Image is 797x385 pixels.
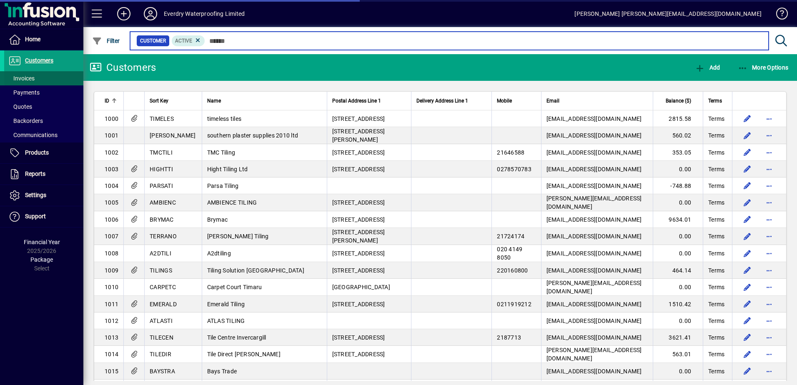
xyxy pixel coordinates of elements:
span: Tiling Solution [GEOGRAPHIC_DATA] [207,267,304,274]
button: More options [762,129,776,142]
span: [EMAIL_ADDRESS][DOMAIN_NAME] [546,166,642,172]
span: Name [207,96,221,105]
span: Add [695,64,720,71]
span: [STREET_ADDRESS] [332,250,385,257]
span: 21646588 [497,149,524,156]
span: 220160800 [497,267,528,274]
button: Edit [741,264,754,277]
button: Edit [741,347,754,361]
span: TILEDIR [150,351,171,357]
a: Products [4,142,83,163]
span: [GEOGRAPHIC_DATA] [332,284,390,290]
button: More options [762,179,776,192]
span: Terms [708,148,724,157]
span: [PERSON_NAME] [150,132,195,139]
div: ID [105,96,118,105]
td: -748.88 [653,177,703,194]
button: Edit [741,230,754,243]
span: 1009 [105,267,118,274]
span: 2187713 [497,334,521,341]
span: ID [105,96,109,105]
span: [EMAIL_ADDRESS][DOMAIN_NAME] [546,267,642,274]
span: Sort Key [150,96,168,105]
span: 0211919212 [497,301,531,307]
button: Edit [741,196,754,209]
span: 1005 [105,199,118,206]
span: Postal Address Line 1 [332,96,381,105]
a: Quotes [4,100,83,114]
td: 0.00 [653,363,703,380]
span: [EMAIL_ADDRESS][DOMAIN_NAME] [546,368,642,375]
span: timeless tiles [207,115,242,122]
span: [STREET_ADDRESS] [332,267,385,274]
span: Emerald Tiling [207,301,245,307]
span: [EMAIL_ADDRESS][DOMAIN_NAME] [546,115,642,122]
span: Terms [708,198,724,207]
div: Everdry Waterproofing Limited [164,7,245,20]
span: Bays Trade [207,368,237,375]
span: Terms [708,367,724,375]
span: 1011 [105,301,118,307]
a: Home [4,29,83,50]
span: Balance ($) [666,96,691,105]
div: Name [207,96,322,105]
a: Reports [4,164,83,185]
span: Terms [708,317,724,325]
a: Payments [4,85,83,100]
td: 0.00 [653,228,703,245]
span: CARPETC [150,284,176,290]
button: More options [762,196,776,209]
td: 0.00 [653,194,703,211]
span: 1007 [105,233,118,240]
span: A2DTILI [150,250,171,257]
span: Mobile [497,96,512,105]
td: 0.00 [653,245,703,262]
td: 560.02 [653,127,703,144]
span: 1002 [105,149,118,156]
div: [PERSON_NAME] [PERSON_NAME][EMAIL_ADDRESS][DOMAIN_NAME] [574,7,762,20]
span: 1000 [105,115,118,122]
button: Profile [137,6,164,21]
span: Tile Direct [PERSON_NAME] [207,351,281,357]
span: Email [546,96,559,105]
span: Terms [708,96,722,105]
a: Support [4,206,83,227]
span: Terms [708,350,724,358]
span: [STREET_ADDRESS] [332,149,385,156]
span: 020 4149 8050 [497,246,522,261]
span: Customers [25,57,53,64]
span: [STREET_ADDRESS] [332,216,385,223]
span: 21724174 [497,233,524,240]
span: 1001 [105,132,118,139]
span: Hight Tiling Ltd [207,166,248,172]
td: 1510.42 [653,296,703,312]
span: 1015 [105,368,118,375]
div: Email [546,96,648,105]
span: BAYSTRA [150,368,175,375]
span: [PERSON_NAME] Tiling [207,233,269,240]
span: [PERSON_NAME][EMAIL_ADDRESS][DOMAIN_NAME] [546,347,642,362]
a: Backorders [4,114,83,128]
td: 0.00 [653,161,703,177]
span: Terms [708,249,724,257]
span: AMBIENCE TILING [207,199,257,206]
span: TMC Tiling [207,149,236,156]
span: [STREET_ADDRESS][PERSON_NAME] [332,128,385,143]
span: Parsa Tiling [207,182,239,189]
span: 1010 [105,284,118,290]
span: [EMAIL_ADDRESS][DOMAIN_NAME] [546,132,642,139]
span: [STREET_ADDRESS][PERSON_NAME] [332,229,385,244]
button: More options [762,264,776,277]
td: 464.14 [653,262,703,279]
button: Edit [741,331,754,344]
button: More options [762,247,776,260]
span: [EMAIL_ADDRESS][DOMAIN_NAME] [546,250,642,257]
button: Edit [741,213,754,226]
span: HIGHTTI [150,166,173,172]
span: AMBIENC [150,199,176,206]
span: Home [25,36,40,42]
button: More options [762,347,776,361]
span: Brymac [207,216,228,223]
button: Filter [90,33,122,48]
td: 2815.58 [653,110,703,127]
